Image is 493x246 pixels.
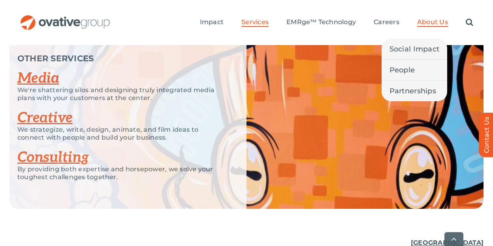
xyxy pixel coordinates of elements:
p: We're shattering silos and designing truly integrated media plans with your customers at the center. [17,86,227,102]
p: We strategize, write, design, animate, and film ideas to connect with people and build your busin... [17,126,227,142]
span: Impact [200,18,224,26]
span: Partnerships [390,85,436,97]
a: People [382,60,448,80]
p: OTHER SERVICES [17,55,227,62]
span: People [390,64,415,76]
a: Partnerships [382,81,448,101]
p: By providing both expertise and horsepower, we solve your toughest challenges together. [17,165,227,181]
a: Media [17,70,59,87]
a: Creative [17,109,73,127]
a: EMRge™ Technology [286,18,356,27]
a: Services [241,18,269,27]
a: Consulting [17,149,89,166]
a: Impact [200,18,224,27]
a: Search [466,18,473,27]
span: Social Impact [390,44,440,55]
span: EMRge™ Technology [286,18,356,26]
a: Social Impact [382,39,448,59]
span: Services [241,18,269,26]
span: About Us [417,18,448,26]
a: About Us [417,18,448,27]
span: Careers [374,18,399,26]
a: Careers [374,18,399,27]
a: OG_Full_horizontal_RGB [20,14,111,22]
nav: Menu [200,10,473,35]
